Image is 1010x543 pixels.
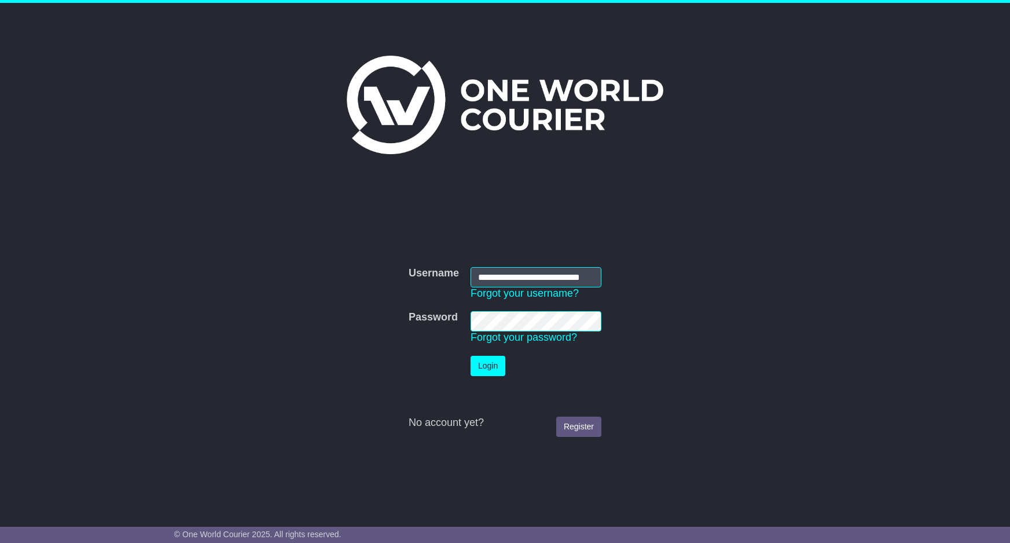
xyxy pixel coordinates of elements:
label: Username [409,267,459,280]
button: Login [471,356,505,376]
a: Register [556,417,601,437]
img: One World [347,56,663,154]
label: Password [409,311,458,324]
span: © One World Courier 2025. All rights reserved. [174,530,341,539]
div: No account yet? [409,417,601,429]
a: Forgot your username? [471,287,579,299]
a: Forgot your password? [471,331,577,343]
